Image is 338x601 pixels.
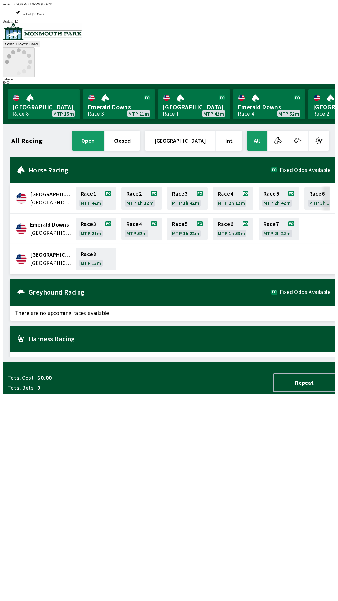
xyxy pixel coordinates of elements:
div: Version 1.4.0 [3,20,335,23]
span: Race 4 [126,222,142,227]
h2: Horse Racing [28,167,271,172]
h2: Greyhound Racing [28,290,271,295]
span: MTP 42m [81,200,101,205]
span: MTP 2h 22m [264,231,291,236]
span: MTP 52m [126,231,147,236]
a: Emerald DownsRace 4MTP 52m [233,89,305,119]
span: United States [30,198,72,207]
span: [GEOGRAPHIC_DATA] [163,103,225,111]
span: YQIA-GYXN-5MQL-B72E [16,3,52,6]
button: [GEOGRAPHIC_DATA] [145,131,215,151]
a: [GEOGRAPHIC_DATA]Race 8MTP 15m [8,89,80,119]
a: Race4MTP 2h 12m [213,187,253,210]
span: Fixed Odds Available [280,167,330,172]
div: Race 4 [238,111,254,116]
span: MTP 1h 22m [172,231,199,236]
div: Race 2 [313,111,329,116]
h1: All Racing [11,138,43,143]
span: MTP 1h 12m [126,200,154,205]
a: Race3MTP 21m [76,218,116,240]
div: Public ID: [3,3,335,6]
span: MTP 2h 12m [218,200,245,205]
span: MTP 3h 12m [309,200,336,205]
a: Race1MTP 42m [76,187,116,210]
span: Emerald Downs [88,103,150,111]
span: Race 1 [81,191,96,196]
span: There are no upcoming races available. [10,306,335,321]
span: United States [30,229,72,237]
button: Repeat [273,373,335,392]
span: Emerald Downs [30,221,72,229]
span: Total Bets: [8,384,35,392]
button: open [72,131,104,151]
span: MTP 21m [128,111,149,116]
button: Int [216,131,242,151]
img: venue logo [3,23,82,40]
div: $ 0.00 [3,81,335,84]
span: [GEOGRAPHIC_DATA] [13,103,75,111]
span: 0 [37,384,136,392]
a: Race7MTP 2h 22m [259,218,299,240]
span: Race 6 [218,222,233,227]
span: MTP 52m [279,111,299,116]
a: Race2MTP 1h 12m [121,187,162,210]
span: Race 5 [172,222,187,227]
a: Race5MTP 2h 42m [259,187,299,210]
span: MTP 2h 42m [264,200,291,205]
span: Race 5 [264,191,279,196]
span: MTP 15m [81,260,101,265]
span: Race 3 [172,191,187,196]
span: MTP 1h 42m [172,200,199,205]
span: Emerald Downs [238,103,300,111]
div: Balance [3,77,335,81]
span: MTP 1h 53m [218,231,245,236]
a: Race3MTP 1h 42m [167,187,208,210]
a: [GEOGRAPHIC_DATA]Race 1MTP 42m [158,89,230,119]
span: $0.00 [37,374,136,382]
span: United States [30,259,72,267]
span: Race 7 [264,222,279,227]
span: Race 4 [218,191,233,196]
span: MTP 15m [53,111,74,116]
span: Canterbury Park [30,190,72,198]
span: Race 6 [309,191,325,196]
span: MTP 21m [81,231,101,236]
span: Race 2 [126,191,142,196]
span: There are no upcoming races available. [10,352,335,367]
a: Race5MTP 1h 22m [167,218,208,240]
a: Race8MTP 15m [76,248,116,270]
span: Race 8 [81,252,96,257]
span: Race 3 [81,222,96,227]
div: Race 3 [88,111,104,116]
a: Race4MTP 52m [121,218,162,240]
button: closed [105,131,140,151]
span: Total Cost: [8,374,35,382]
button: Scan Player Card [3,41,40,47]
div: Race 8 [13,111,29,116]
span: Locked $40 Credit [21,13,45,16]
button: All [247,131,267,151]
div: Race 1 [163,111,179,116]
span: Repeat [279,379,330,386]
a: Emerald DownsRace 3MTP 21m [83,89,155,119]
span: MTP 42m [203,111,224,116]
a: Race6MTP 1h 53m [213,218,253,240]
span: Fixed Odds Available [280,290,330,295]
h2: Harness Racing [28,336,330,341]
span: Fairmount Park [30,251,72,259]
